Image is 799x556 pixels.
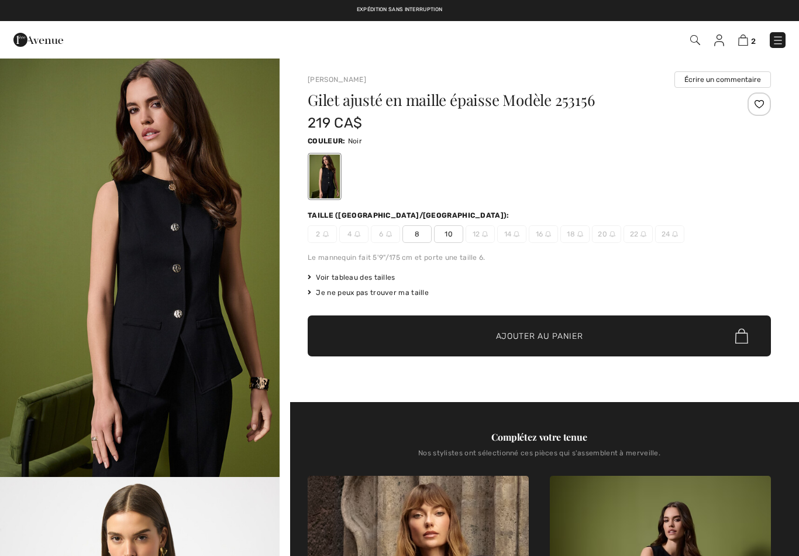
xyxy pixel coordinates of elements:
span: 14 [497,225,526,243]
span: 12 [466,225,495,243]
span: 4 [339,225,368,243]
span: Noir [348,137,362,145]
span: 6 [371,225,400,243]
img: Mes infos [714,35,724,46]
button: Ajouter au panier [308,315,771,356]
div: Je ne peux pas trouver ma taille [308,287,771,298]
span: 219 CA$ [308,115,362,131]
img: ring-m.svg [577,231,583,237]
img: Recherche [690,35,700,45]
img: ring-m.svg [354,231,360,237]
span: Voir tableau des tailles [308,272,395,283]
img: Menu [772,35,784,46]
span: Couleur: [308,137,345,145]
a: 2 [738,33,756,47]
img: Bag.svg [735,328,748,344]
img: ring-m.svg [323,231,329,237]
a: 1ère Avenue [13,33,63,44]
button: Écrire un commentaire [674,71,771,88]
img: ring-m.svg [514,231,519,237]
img: ring-m.svg [482,231,488,237]
span: 24 [655,225,684,243]
span: 2 [751,37,756,46]
img: ring-m.svg [545,231,551,237]
img: 1ère Avenue [13,28,63,52]
a: [PERSON_NAME] [308,75,366,84]
span: Ajouter au panier [496,330,583,342]
img: ring-m.svg [386,231,392,237]
span: 16 [529,225,558,243]
div: Taille ([GEOGRAPHIC_DATA]/[GEOGRAPHIC_DATA]): [308,210,512,221]
span: 2 [308,225,337,243]
span: 20 [592,225,621,243]
div: Complétez votre tenue [308,430,771,444]
div: Le mannequin fait 5'9"/175 cm et porte une taille 6. [308,252,771,263]
h1: Gilet ajusté en maille épaisse Modèle 253156 [308,92,694,108]
div: Nos stylistes ont sélectionné ces pièces qui s'assemblent à merveille. [308,449,771,466]
span: 10 [434,225,463,243]
img: ring-m.svg [609,231,615,237]
div: Noir [309,155,340,198]
img: ring-m.svg [640,231,646,237]
img: ring-m.svg [672,231,678,237]
span: 18 [560,225,590,243]
img: Panier d'achat [738,35,748,46]
span: 22 [624,225,653,243]
span: 8 [402,225,432,243]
